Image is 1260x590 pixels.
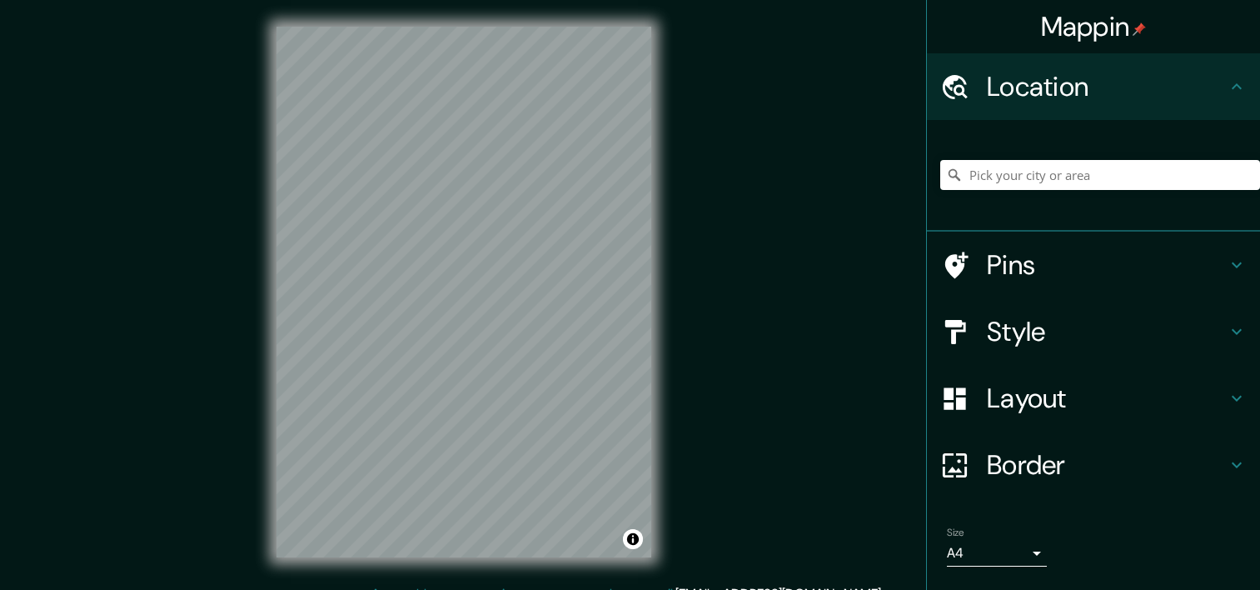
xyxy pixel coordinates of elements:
div: Border [927,432,1260,498]
button: Toggle attribution [623,529,643,549]
div: A4 [947,540,1047,567]
img: pin-icon.png [1133,22,1146,36]
div: Style [927,298,1260,365]
input: Pick your city or area [940,160,1260,190]
h4: Mappin [1041,10,1147,43]
h4: Layout [987,382,1227,415]
div: Location [927,53,1260,120]
canvas: Map [276,27,651,557]
div: Layout [927,365,1260,432]
h4: Pins [987,248,1227,282]
iframe: Help widget launcher [1112,525,1242,572]
h4: Border [987,448,1227,482]
h4: Style [987,315,1227,348]
h4: Location [987,70,1227,103]
label: Size [947,526,964,540]
div: Pins [927,232,1260,298]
